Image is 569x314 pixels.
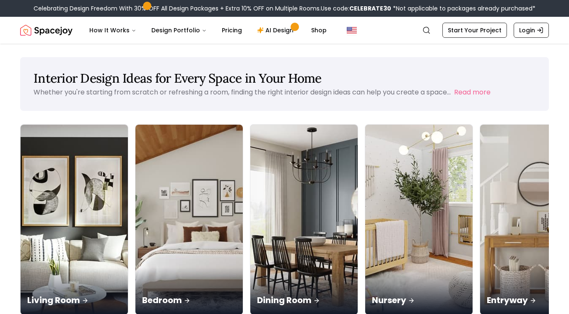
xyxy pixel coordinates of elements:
[349,4,391,13] b: CELEBRATE30
[514,23,549,38] a: Login
[34,4,535,13] div: Celebrating Design Freedom With 30% OFF All Design Packages + Extra 10% OFF on Multiple Rooms.
[20,22,73,39] a: Spacejoy
[321,4,391,13] span: Use code:
[442,23,507,38] a: Start Your Project
[20,22,73,39] img: Spacejoy Logo
[83,22,333,39] nav: Main
[250,22,303,39] a: AI Design
[391,4,535,13] span: *Not applicable to packages already purchased*
[304,22,333,39] a: Shop
[347,25,357,35] img: United States
[372,294,466,306] p: Nursery
[27,294,121,306] p: Living Room
[83,22,143,39] button: How It Works
[454,87,491,97] button: Read more
[145,22,213,39] button: Design Portfolio
[20,17,549,44] nav: Global
[34,71,535,86] h1: Interior Design Ideas for Every Space in Your Home
[257,294,351,306] p: Dining Room
[142,294,236,306] p: Bedroom
[215,22,249,39] a: Pricing
[34,87,451,97] p: Whether you're starting from scratch or refreshing a room, finding the right interior design idea...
